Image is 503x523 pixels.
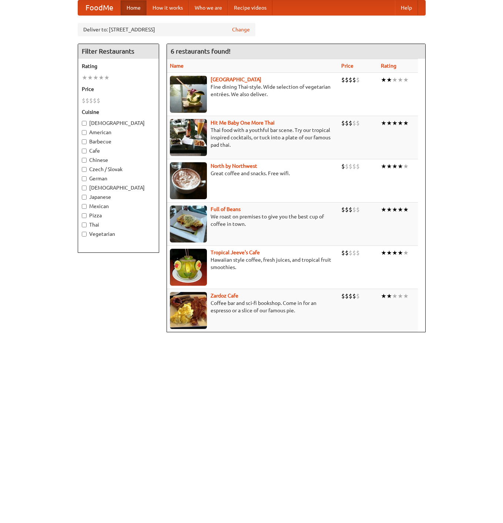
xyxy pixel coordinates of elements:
label: Barbecue [82,138,155,145]
li: ★ [403,76,409,84]
p: Thai food with a youthful bar scene. Try our tropical inspired cocktails, or tuck into a plate of... [170,126,336,149]
p: Coffee bar and sci-fi bookshop. Come in for an espresso or a slice of our famous pie. [170,299,336,314]
li: $ [93,96,97,105]
li: $ [352,76,356,84]
a: Rating [381,63,396,69]
input: Pizza [82,213,87,218]
label: Vegetarian [82,230,155,238]
li: $ [85,96,89,105]
a: Name [170,63,184,69]
a: Change [232,26,250,33]
input: Cafe [82,149,87,153]
h5: Cuisine [82,108,155,116]
li: ★ [403,292,409,300]
img: beans.jpg [170,206,207,242]
input: American [82,130,87,135]
li: ★ [98,74,104,82]
img: north.jpg [170,162,207,199]
input: Czech / Slovak [82,167,87,172]
li: ★ [398,162,403,170]
li: ★ [392,119,398,127]
li: $ [352,119,356,127]
li: $ [349,206,352,214]
a: [GEOGRAPHIC_DATA] [211,77,261,82]
li: ★ [392,76,398,84]
li: $ [345,249,349,257]
a: Price [341,63,353,69]
li: ★ [392,249,398,257]
li: $ [341,206,345,214]
li: ★ [392,162,398,170]
label: Thai [82,221,155,228]
a: Hit Me Baby One More Thai [211,120,275,126]
li: ★ [403,119,409,127]
li: ★ [381,249,386,257]
label: [DEMOGRAPHIC_DATA] [82,184,155,191]
li: $ [356,206,360,214]
p: Fine dining Thai-style. Wide selection of vegetarian entrées. We also deliver. [170,83,336,98]
li: ★ [392,292,398,300]
li: $ [349,292,352,300]
li: $ [341,162,345,170]
li: $ [345,162,349,170]
h5: Rating [82,62,155,70]
li: $ [356,292,360,300]
a: Tropical Jeeve's Cafe [211,249,260,255]
h4: Filter Restaurants [78,44,159,59]
label: [DEMOGRAPHIC_DATA] [82,119,155,127]
li: $ [345,206,349,214]
li: $ [341,119,345,127]
input: Japanese [82,195,87,200]
li: $ [356,162,360,170]
p: Great coffee and snacks. Free wifi. [170,170,336,177]
li: $ [341,76,345,84]
input: Barbecue [82,139,87,144]
li: $ [352,292,356,300]
ng-pluralize: 6 restaurants found! [171,48,231,55]
b: Zardoz Cafe [211,293,238,299]
li: ★ [381,76,386,84]
li: ★ [381,206,386,214]
li: ★ [398,76,403,84]
li: $ [352,249,356,257]
li: ★ [403,206,409,214]
li: ★ [398,206,403,214]
a: How it works [147,0,189,15]
li: $ [356,119,360,127]
input: [DEMOGRAPHIC_DATA] [82,186,87,190]
li: ★ [381,162,386,170]
img: babythai.jpg [170,119,207,156]
li: $ [349,249,352,257]
img: jeeves.jpg [170,249,207,286]
li: ★ [403,249,409,257]
li: ★ [386,292,392,300]
img: satay.jpg [170,76,207,113]
li: ★ [386,162,392,170]
li: $ [97,96,100,105]
li: $ [356,249,360,257]
input: Vegetarian [82,232,87,237]
li: ★ [82,74,87,82]
label: Chinese [82,156,155,164]
li: $ [356,76,360,84]
h5: Price [82,85,155,93]
label: Czech / Slovak [82,166,155,173]
li: $ [352,206,356,214]
li: ★ [403,162,409,170]
a: Home [121,0,147,15]
li: $ [352,162,356,170]
li: ★ [398,249,403,257]
li: $ [345,76,349,84]
li: ★ [398,292,403,300]
li: ★ [104,74,110,82]
li: ★ [386,119,392,127]
li: ★ [386,249,392,257]
p: Hawaiian style coffee, fresh juices, and tropical fruit smoothies. [170,256,336,271]
div: Deliver to: [STREET_ADDRESS] [78,23,255,36]
li: $ [349,76,352,84]
label: German [82,175,155,182]
label: Cafe [82,147,155,154]
li: $ [345,119,349,127]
